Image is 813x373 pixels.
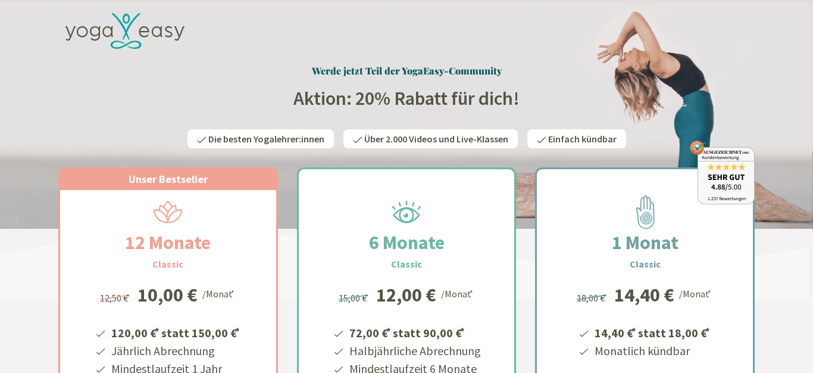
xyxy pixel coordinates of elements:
h2: 6 Monate [340,228,473,257]
li: 120,00 € statt 150,00 € [110,322,242,342]
h3: Classic [152,257,183,271]
li: Halbjährliche Abrechnung [348,342,481,360]
li: 72,00 € statt 90,00 € [348,322,481,342]
div: /Monat [202,285,236,301]
span: Unser Bestseller [129,172,208,186]
li: 14,40 € statt 18,00 € [593,322,712,342]
span: 15,00 € [339,292,370,304]
h1: Werde jetzt Teil der YogaEasy-Community [58,65,755,77]
span: Einfach kündbar [548,133,617,145]
h2: 12 Monate [96,228,239,257]
span: Die besten Yogalehrer:innen [208,133,324,145]
span: Über 2.000 Videos und Live-Klassen [364,133,508,145]
div: 12,00 € [376,285,436,304]
div: 10,00 € [137,285,198,304]
li: Jährlich Abrechnung [110,342,242,360]
div: 14,40 € [614,285,674,304]
div: /Monat [441,285,475,301]
span: 12,50 € [100,292,132,304]
h3: Classic [630,257,661,271]
h2: Aktion: 20% Rabatt für dich! [58,86,755,110]
div: /Monat [679,285,713,301]
li: Monatlich kündbar [593,342,712,360]
h3: Classic [391,257,422,271]
span: 18,00 € [577,292,608,304]
img: ausgezeichnet_badge.png [690,141,755,204]
h2: 1 Monat [583,228,707,257]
